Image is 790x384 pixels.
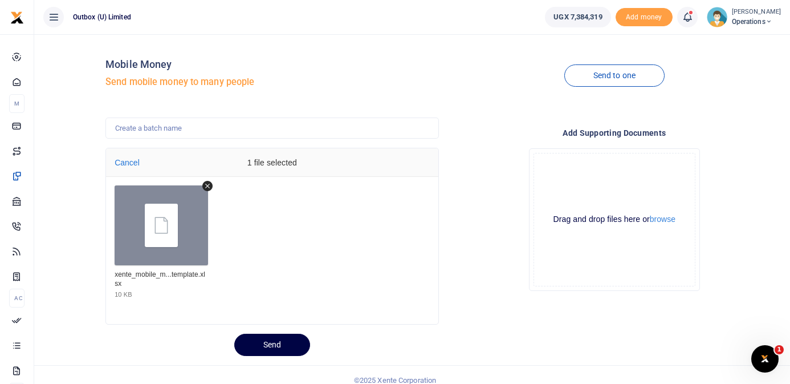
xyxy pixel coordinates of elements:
li: Ac [9,289,25,308]
button: browse [650,215,675,223]
a: UGX 7,384,319 [545,7,610,27]
span: Outbox (U) Limited [68,12,136,22]
img: logo-small [10,11,24,25]
div: Drag and drop files here or [534,214,695,225]
li: Wallet ballance [540,7,615,27]
a: profile-user [PERSON_NAME] Operations [707,7,781,27]
small: [PERSON_NAME] [732,7,781,17]
div: 1 file selected [186,148,357,177]
div: xente_mobile_money_template.xlsx [115,270,205,288]
button: Close [478,371,490,383]
button: Cancel [111,155,143,171]
a: logo-small logo-large logo-large [10,13,24,21]
div: 10 KB [115,290,132,298]
div: File Uploader [105,148,438,325]
h4: Add supporting Documents [448,127,781,139]
span: Operations [732,17,781,27]
h4: Mobile Money [105,58,438,71]
li: Toup your wallet [616,8,673,27]
div: File Uploader [529,148,700,291]
button: Send [234,334,310,356]
li: M [9,94,25,113]
span: UGX 7,384,319 [553,11,602,23]
input: Create a batch name [105,118,438,139]
img: profile-user [707,7,727,27]
span: Add money [616,8,673,27]
a: Add money [616,12,673,21]
iframe: Intercom live chat [751,345,779,373]
span: 1 [775,345,784,354]
h5: Send mobile money to many people [105,76,438,88]
a: Send to one [564,64,665,87]
button: Remove file [202,181,213,191]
